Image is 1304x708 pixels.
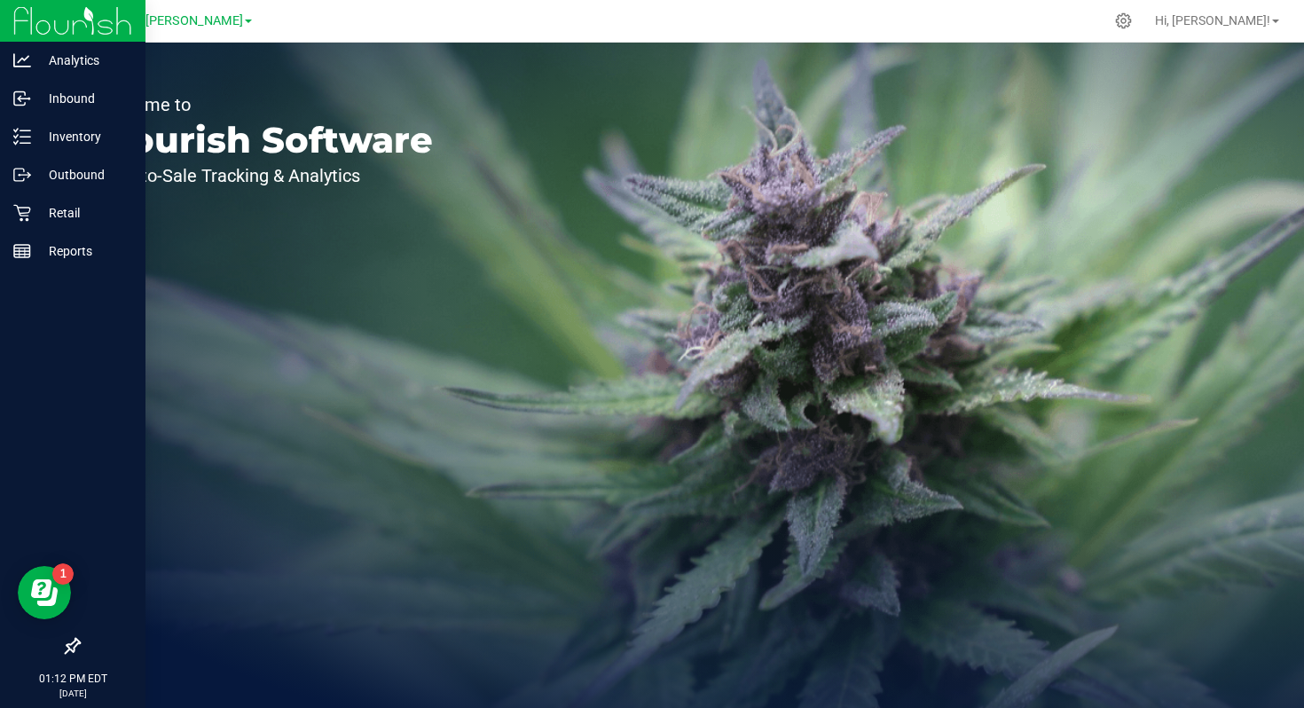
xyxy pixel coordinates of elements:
[13,166,31,184] inline-svg: Outbound
[13,128,31,146] inline-svg: Inventory
[8,687,137,700] p: [DATE]
[96,122,433,158] p: Flourish Software
[31,164,137,185] p: Outbound
[31,88,137,109] p: Inbound
[1112,12,1135,29] div: Manage settings
[1155,13,1270,28] span: Hi, [PERSON_NAME]!
[31,240,137,262] p: Reports
[52,563,74,585] iframe: Resource center unread badge
[111,13,243,28] span: GA1 - [PERSON_NAME]
[96,167,433,185] p: Seed-to-Sale Tracking & Analytics
[18,566,71,619] iframe: Resource center
[13,51,31,69] inline-svg: Analytics
[31,126,137,147] p: Inventory
[8,671,137,687] p: 01:12 PM EDT
[13,90,31,107] inline-svg: Inbound
[13,204,31,222] inline-svg: Retail
[13,242,31,260] inline-svg: Reports
[31,50,137,71] p: Analytics
[31,202,137,224] p: Retail
[96,96,433,114] p: Welcome to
